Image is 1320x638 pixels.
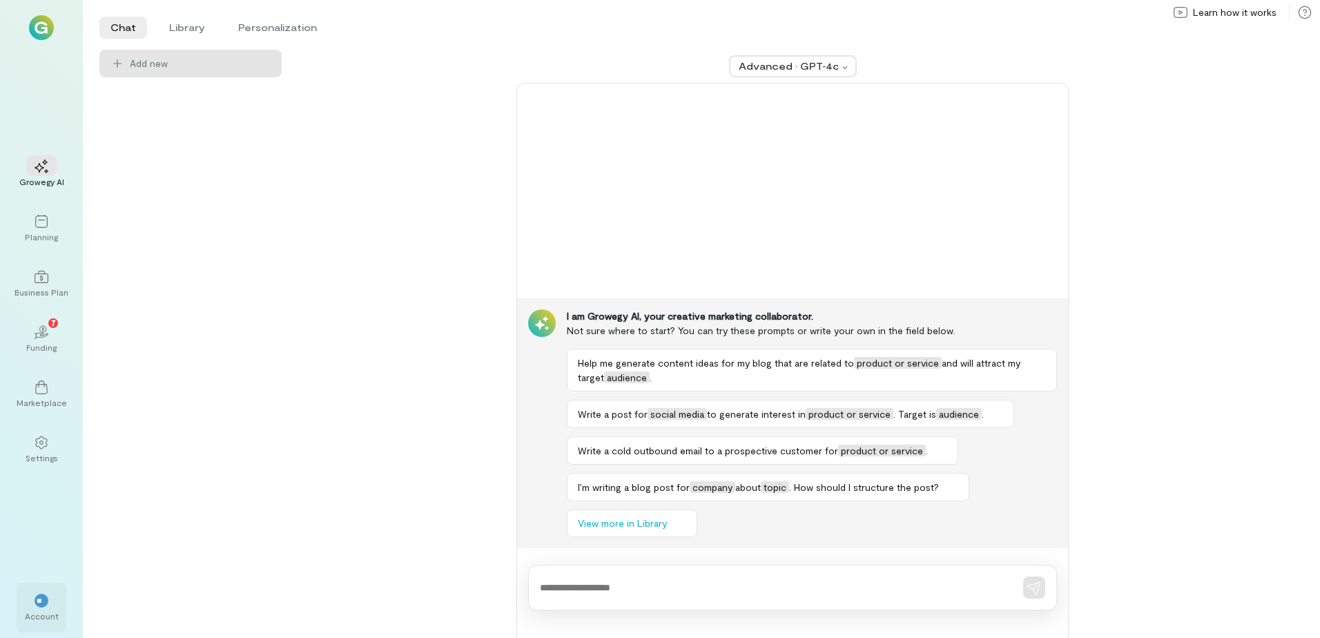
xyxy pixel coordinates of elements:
span: . How should I structure the post? [789,481,939,493]
button: View more in Library [567,510,697,537]
span: Write a post for [578,408,648,420]
button: Write a post forsocial mediato generate interest inproduct or service. Target isaudience. [567,400,1014,428]
span: . [650,371,652,383]
span: product or service [854,357,942,369]
span: audience [604,371,650,383]
li: Personalization [227,17,328,39]
div: I am Growegy AI, your creative marketing collaborator. [567,309,1057,323]
a: Growegy AI [17,148,66,198]
div: Account [25,610,59,621]
button: Help me generate content ideas for my blog that are related toproduct or serviceand will attract ... [567,349,1057,391]
span: product or service [806,408,893,420]
div: Not sure where to start? You can try these prompts or write your own in the field below. [567,323,1057,338]
button: I’m writing a blog post forcompanyabouttopic. How should I structure the post? [567,473,969,501]
span: . [982,408,984,420]
span: topic [761,481,789,493]
a: Settings [17,425,66,474]
span: Write a cold outbound email to a prospective customer for [578,445,838,456]
div: Growegy AI [19,176,64,187]
a: Marketplace [17,369,66,419]
span: Help me generate content ideas for my blog that are related to [578,357,854,369]
span: Learn how it works [1193,6,1277,19]
button: Write a cold outbound email to a prospective customer forproduct or service. [567,436,958,465]
li: Library [158,17,216,39]
span: to generate interest in [707,408,806,420]
span: product or service [838,445,926,456]
a: Planning [17,204,66,253]
span: Add new [130,57,271,70]
span: about [735,481,761,493]
span: I’m writing a blog post for [578,481,690,493]
div: Settings [26,452,58,463]
div: Marketplace [17,397,67,408]
div: Advanced · GPT‑4o [739,59,838,73]
span: . Target is [893,408,936,420]
span: audience [936,408,982,420]
div: Funding [26,342,57,353]
div: Business Plan [14,287,68,298]
span: 7 [51,316,56,329]
span: View more in Library [578,516,667,530]
div: Planning [25,231,58,242]
span: . [926,445,928,456]
a: Funding [17,314,66,364]
li: Chat [99,17,147,39]
span: social media [648,408,707,420]
span: company [690,481,735,493]
a: Business Plan [17,259,66,309]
